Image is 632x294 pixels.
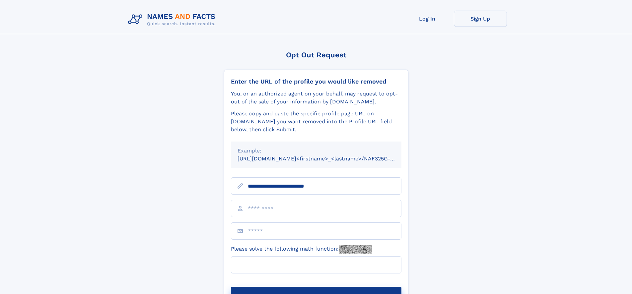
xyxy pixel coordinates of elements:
a: Sign Up [454,11,507,27]
img: Logo Names and Facts [125,11,221,29]
div: You, or an authorized agent on your behalf, may request to opt-out of the sale of your informatio... [231,90,401,106]
div: Please copy and paste the specific profile page URL on [DOMAIN_NAME] you want removed into the Pr... [231,110,401,134]
div: Example: [238,147,395,155]
label: Please solve the following math function: [231,245,372,254]
small: [URL][DOMAIN_NAME]<firstname>_<lastname>/NAF325G-xxxxxxxx [238,155,414,162]
div: Opt Out Request [224,51,408,59]
a: Log In [401,11,454,27]
div: Enter the URL of the profile you would like removed [231,78,401,85]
